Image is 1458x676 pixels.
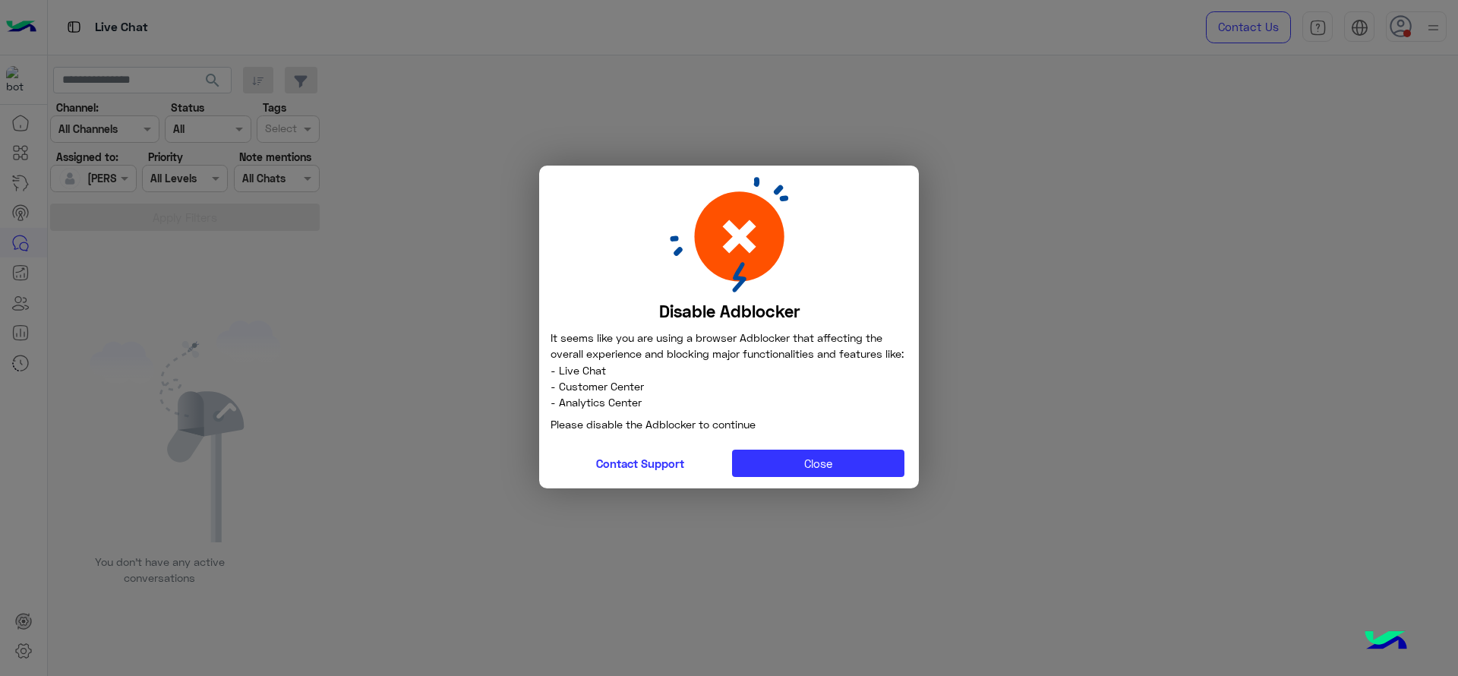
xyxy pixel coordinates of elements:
img: hulul-logo.png [1359,615,1412,668]
button: Close [732,450,905,477]
span: - Customer Center [551,378,907,394]
span: It seems like you are using a browser Adblocker that affecting the overall experience and blockin... [551,331,904,360]
button: Contact Support [554,450,727,477]
span: - Analytics Center [551,394,907,410]
p: Please disable the Adblocker to continue [551,411,907,438]
span: - Live Chat [551,362,907,378]
b: Disable Adblocker [659,301,800,321]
